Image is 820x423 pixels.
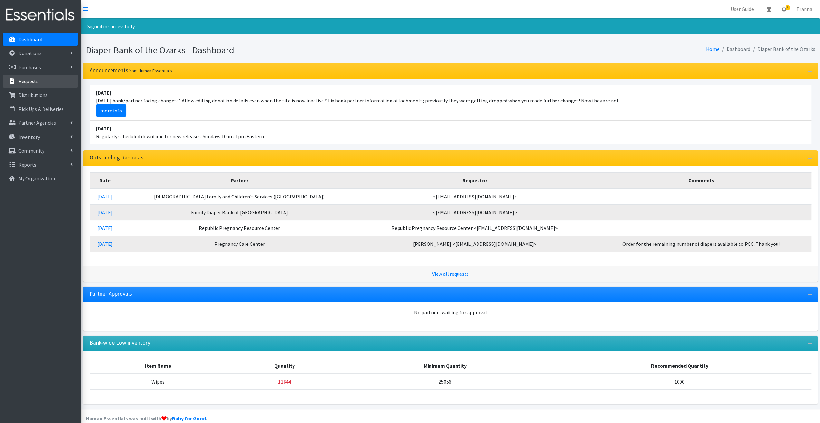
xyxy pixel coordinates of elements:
td: Republic Pregnancy Resource Center [121,220,359,236]
th: Minimum Quantity [342,358,548,374]
a: Requests [3,75,78,88]
p: Purchases [18,64,41,71]
div: Signed in successfully. [81,18,820,34]
a: Tranna [791,3,817,15]
a: Pick Ups & Deliveries [3,102,78,115]
td: <[EMAIL_ADDRESS][DOMAIN_NAME]> [359,204,591,220]
p: Partner Agencies [18,120,56,126]
a: Dashboard [3,33,78,46]
th: Quantity [227,358,342,374]
a: Community [3,144,78,157]
a: Distributions [3,89,78,101]
strong: Human Essentials was built with by . [86,415,207,422]
strong: [DATE] [96,90,111,96]
li: Regularly scheduled downtime for new releases: Sundays 10am-1pm Eastern. [90,121,811,144]
h3: Outstanding Requests [90,154,144,161]
th: Requestor [359,172,591,188]
a: [DATE] [97,193,113,200]
a: Purchases [3,61,78,74]
td: <[EMAIL_ADDRESS][DOMAIN_NAME]> [359,188,591,205]
td: [DEMOGRAPHIC_DATA] Family and Children's Services ([GEOGRAPHIC_DATA]) [121,188,359,205]
a: Donations [3,47,78,60]
th: Recommended Quantity [548,358,811,374]
td: Wipes [90,374,227,390]
a: Ruby for Good [172,415,206,422]
a: User Guide [726,3,759,15]
div: No partners waiting for approval [90,309,811,316]
th: Comments [591,172,811,188]
h3: Announcements [90,67,172,74]
h3: Bank-wide Low inventory [90,340,150,346]
th: Date [90,172,121,188]
li: [DATE] bank/partner facing changes: * Allow editing donation details even when the site is now in... [90,85,811,121]
span: 4 [786,5,790,10]
li: Dashboard [719,44,750,54]
p: Community [18,148,44,154]
a: more info [96,104,126,117]
a: Reports [3,158,78,171]
small: from Human Essentials [128,68,172,73]
td: 1000 [548,374,811,390]
li: Diaper Bank of the Ozarks [750,44,815,54]
td: Family Diaper Bank of [GEOGRAPHIC_DATA] [121,204,359,220]
p: Inventory [18,134,40,140]
p: Reports [18,161,36,168]
strong: [DATE] [96,125,111,132]
a: My Organization [3,172,78,185]
td: [PERSON_NAME] <[EMAIL_ADDRESS][DOMAIN_NAME]> [359,236,591,252]
a: Inventory [3,130,78,143]
td: Republic Pregnancy Resource Center <[EMAIL_ADDRESS][DOMAIN_NAME]> [359,220,591,236]
p: Distributions [18,92,48,98]
a: [DATE] [97,209,113,216]
h3: Partner Approvals [90,291,132,297]
a: [DATE] [97,225,113,231]
a: 4 [777,3,791,15]
h1: Diaper Bank of the Ozarks - Dashboard [86,44,448,56]
th: Item Name [90,358,227,374]
th: Partner [121,172,359,188]
a: Partner Agencies [3,116,78,129]
td: 25056 [342,374,548,390]
a: [DATE] [97,241,113,247]
td: Order for the remaining number of diapers available to PCC. Thank you! [591,236,811,252]
p: Donations [18,50,42,56]
p: My Organization [18,175,55,182]
a: View all requests [432,271,469,277]
img: HumanEssentials [3,4,78,26]
strong: Below minimum quantity [278,379,291,385]
a: Home [706,46,719,52]
p: Pick Ups & Deliveries [18,106,64,112]
td: Pregnancy Care Center [121,236,359,252]
p: Requests [18,78,39,84]
p: Dashboard [18,36,42,43]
